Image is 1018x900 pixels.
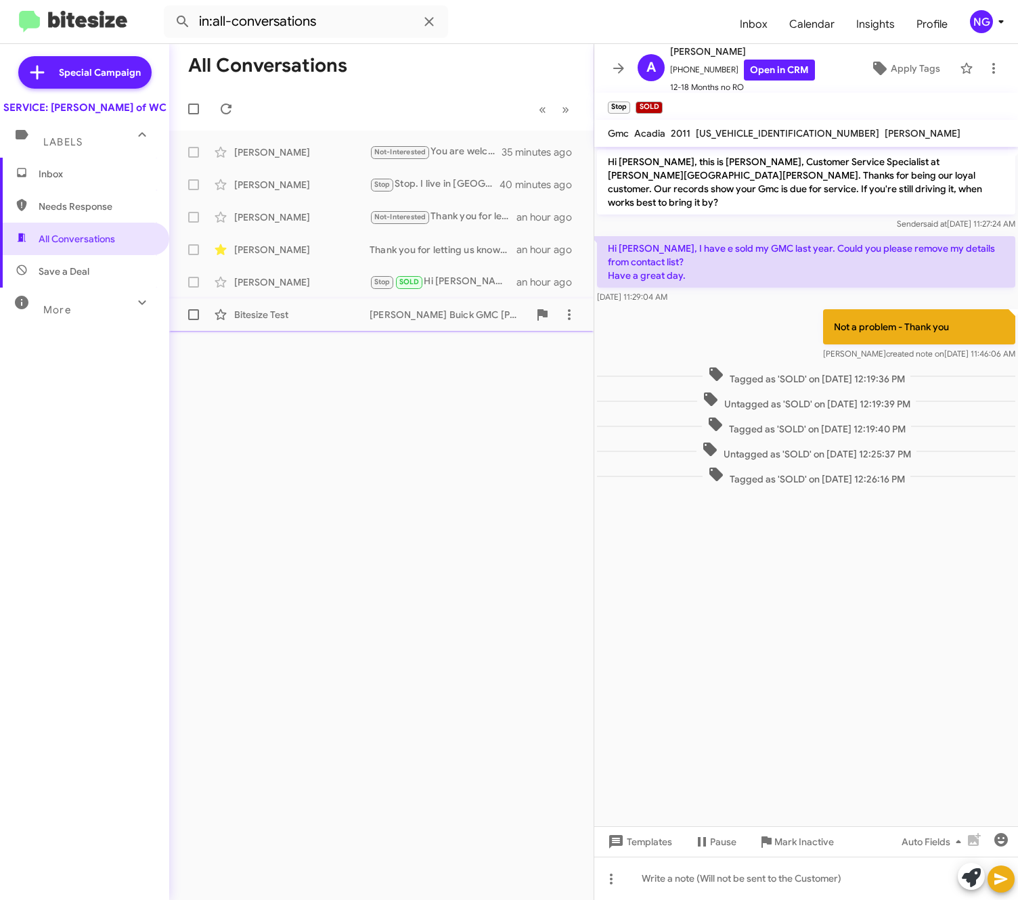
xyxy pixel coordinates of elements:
[891,830,977,854] button: Auto Fields
[747,830,845,854] button: Mark Inactive
[634,127,665,139] span: Acadia
[234,308,370,321] div: Bitesize Test
[744,60,815,81] a: Open in CRM
[597,292,667,302] span: [DATE] 11:29:04 AM
[370,144,502,160] div: You are welcome. Please call us here at [GEOGRAPHIC_DATA] if you ever need to bring your vehicle ...
[370,209,516,225] div: Thank you for letting us know! We will mark that in the system for future reference. Have a wonde...
[906,5,958,44] a: Profile
[516,210,583,224] div: an hour ago
[886,348,944,359] span: created note on
[502,145,583,159] div: 35 minutes ago
[374,180,391,189] span: Stop
[59,66,141,79] span: Special Campaign
[39,200,154,213] span: Needs Response
[374,212,426,221] span: Not-Interested
[703,366,910,386] span: Tagged as 'SOLD' on [DATE] 12:19:36 PM
[608,127,629,139] span: Gmc
[970,10,993,33] div: NG
[729,5,778,44] a: Inbox
[39,265,89,278] span: Save a Deal
[778,5,845,44] a: Calendar
[671,127,690,139] span: 2011
[234,210,370,224] div: [PERSON_NAME]
[399,277,420,286] span: SOLD
[683,830,747,854] button: Pause
[18,56,152,89] a: Special Campaign
[597,236,1015,288] p: Hi [PERSON_NAME], I have e sold my GMC last year. Could you please remove my details from contact...
[531,95,554,123] button: Previous
[823,348,1015,359] span: [PERSON_NAME] [DATE] 11:46:06 AM
[891,56,940,81] span: Apply Tags
[703,466,910,486] span: Tagged as 'SOLD' on [DATE] 12:26:16 PM
[531,95,577,123] nav: Page navigation example
[370,274,516,290] div: Hi [PERSON_NAME], I have e sold my GMC last year. Could you please remove my details from contact...
[234,243,370,256] div: [PERSON_NAME]
[670,43,815,60] span: [PERSON_NAME]
[646,57,656,78] span: A
[885,127,960,139] span: [PERSON_NAME]
[923,219,947,229] span: said at
[554,95,577,123] button: Next
[39,232,115,246] span: All Conversations
[539,101,546,118] span: «
[857,56,953,81] button: Apply Tags
[897,219,1015,229] span: Sender [DATE] 11:27:24 AM
[374,148,426,156] span: Not-Interested
[696,127,879,139] span: [US_VEHICLE_IDENTIFICATION_NUMBER]
[374,277,391,286] span: Stop
[594,830,683,854] button: Templates
[234,145,370,159] div: [PERSON_NAME]
[370,243,516,256] div: Thank you for letting us know! What is the current address so I can update our system for you?
[702,416,911,436] span: Tagged as 'SOLD' on [DATE] 12:19:40 PM
[516,275,583,289] div: an hour ago
[823,309,1015,344] p: Not a problem - Thank you
[697,391,916,411] span: Untagged as 'SOLD' on [DATE] 12:19:39 PM
[670,81,815,94] span: 12-18 Months no RO
[39,167,154,181] span: Inbox
[234,178,370,192] div: [PERSON_NAME]
[605,830,672,854] span: Templates
[710,830,736,854] span: Pause
[696,441,916,461] span: Untagged as 'SOLD' on [DATE] 12:25:37 PM
[188,55,347,76] h1: All Conversations
[370,308,529,321] div: [PERSON_NAME] Buick GMC [PERSON_NAME][GEOGRAPHIC_DATA]
[370,177,502,192] div: Stop. I live in [GEOGRAPHIC_DATA]
[164,5,448,38] input: Search
[43,136,83,148] span: Labels
[636,102,662,114] small: SOLD
[597,150,1015,215] p: Hi [PERSON_NAME], this is [PERSON_NAME], Customer Service Specialist at [PERSON_NAME][GEOGRAPHIC_...
[234,275,370,289] div: [PERSON_NAME]
[562,101,569,118] span: »
[902,830,967,854] span: Auto Fields
[670,60,815,81] span: [PHONE_NUMBER]
[774,830,834,854] span: Mark Inactive
[43,304,71,316] span: More
[845,5,906,44] a: Insights
[958,10,1003,33] button: NG
[516,243,583,256] div: an hour ago
[608,102,630,114] small: Stop
[3,101,167,114] div: SERVICE: [PERSON_NAME] of WC
[502,178,583,192] div: 40 minutes ago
